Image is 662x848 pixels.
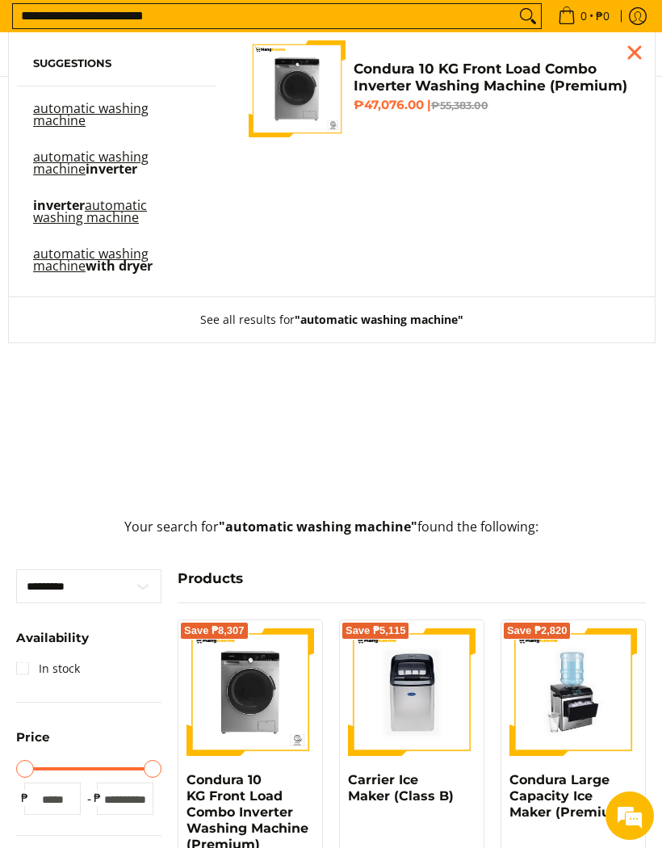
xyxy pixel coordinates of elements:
p: Your search for found the following: [16,517,646,553]
summary: Open [16,632,89,656]
span: inverter [33,196,85,214]
span: Price [16,731,50,743]
span: • [553,7,614,25]
a: Condura 10 KG Front Load Combo Inverter Washing Machine (Premium) Condura 10 KG Front Load Combo ... [249,40,631,137]
span: ₱0 [593,10,612,22]
span: ₱ [16,790,32,806]
span: 0 [578,10,589,22]
h6: Suggestions [33,57,200,69]
button: See all results for"automatic washing machine" [184,297,480,342]
img: Carrier Ice Maker (Class B) [348,628,476,756]
textarea: Type your message and click 'Submit' [8,441,308,497]
a: automatic washing machine with dryer [33,248,200,288]
img: Condura 10 KG Front Load Combo Inverter Washing Machine (Premium) [186,628,314,756]
a: automatic washing machine inverter [33,151,200,191]
span: Save ₱2,820 [507,626,568,636]
mark: automatic washing machine [33,99,149,129]
mark: automatic washing machine [33,196,147,226]
a: In stock [16,656,80,682]
button: Search [515,4,541,28]
img: Condura 10 KG Front Load Combo Inverter Washing Machine (Premium) [249,40,346,137]
a: Condura Large Capacity Ice Maker (Premium) [509,772,629,820]
strong: "automatic washing machine" [219,518,417,535]
span: We are offline. Please leave us a message. [34,204,282,367]
img: https://mangkosme.com/products/condura-large-capacity-ice-maker-premium [509,628,637,756]
span: inverter [86,160,137,178]
h4: Condura 10 KG Front Load Combo Inverter Washing Machine (Premium) [354,60,631,94]
span: with dryer [86,257,153,275]
div: Minimize live chat window [265,8,304,47]
div: Close pop up [622,40,647,65]
mark: automatic washing machine [33,148,149,178]
em: Submit [235,497,293,519]
strong: "automatic washing machine" [295,312,463,327]
del: ₱55,383.00 [431,99,488,111]
span: Availability [16,632,89,644]
mark: automatic washing machine [33,245,149,275]
h6: ₱47,076.00 | [354,98,631,114]
span: ₱ [89,790,105,806]
summary: Open [16,731,50,755]
h4: Products [178,569,646,586]
span: Save ₱8,307 [184,626,245,636]
span: Save ₱5,115 [346,626,406,636]
a: automatic washing machine [33,103,200,143]
div: Leave a message [84,90,271,111]
a: inverter automatic washing machine [33,199,200,240]
a: Carrier Ice Maker (Class B) [348,772,454,804]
